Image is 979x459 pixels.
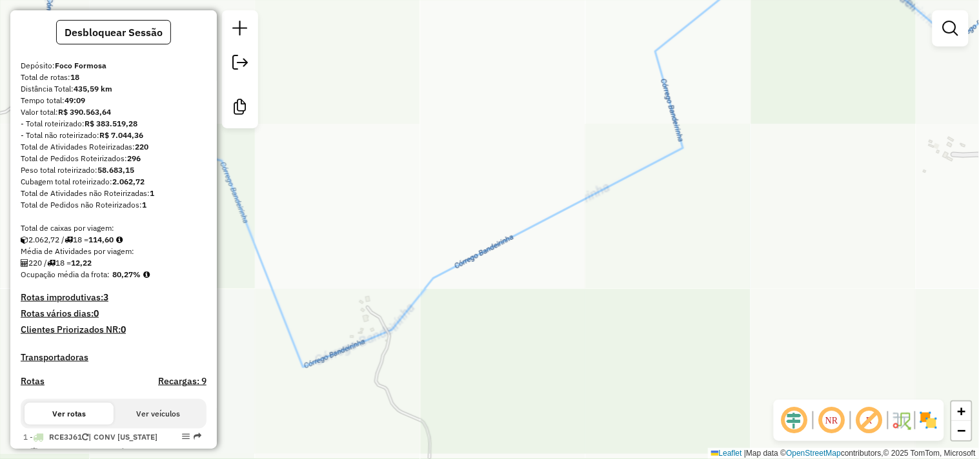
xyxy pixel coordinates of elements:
strong: 220 [135,142,148,151]
strong: R$ 383.519,28 [85,119,137,128]
strong: 49:09 [65,95,85,105]
h4: Rotas vários dias: [21,308,207,319]
i: Cubagem total roteirizado [21,236,28,244]
i: Total de rotas [47,259,56,267]
i: Distância Total [30,448,38,456]
span: Exibir rótulo [854,405,885,436]
div: Total de rotas: [21,72,207,83]
div: Total de Atividades Roteirizadas: [21,141,207,153]
i: Meta Caixas/viagem: 1,00 Diferença: 113,60 [116,236,123,244]
div: Peso total roteirizado: [21,164,207,176]
strong: 435,59 km [74,84,112,93]
img: Exibir/Ocultar setores [918,410,939,431]
strong: 12,22 [71,258,92,268]
span: | [744,449,746,458]
strong: 58.683,15 [97,165,134,175]
a: Zoom out [952,421,971,440]
a: Rotas [21,376,45,387]
strong: Foco Formosa [55,61,106,70]
a: Nova sessão e pesquisa [227,15,253,44]
div: Distância Total: [21,83,207,95]
span: Ocultar deslocamento [779,405,810,436]
a: OpenStreetMap [787,449,842,458]
a: Exportar sessão [227,50,253,79]
button: Desbloquear Sessão [56,20,171,44]
strong: 1 [150,188,154,198]
strong: 296 [127,153,141,163]
em: Opções [182,433,190,440]
span: Ocupação média da frota: [21,269,110,279]
strong: 18 [70,72,79,82]
a: Exibir filtros [938,15,964,41]
span: + [958,403,966,419]
img: Fluxo de ruas [891,410,912,431]
i: Veículo já utilizado nesta sessão [82,433,88,441]
strong: 0 [121,324,126,335]
i: Total de Atividades [21,259,28,267]
h4: Clientes Priorizados NR: [21,324,207,335]
span: | CONV [US_STATE] [88,432,157,442]
em: Média calculada utilizando a maior ocupação (%Peso ou %Cubagem) de cada rota da sessão. Rotas cro... [143,271,150,278]
div: 2.062,72 / 18 = [21,234,207,246]
strong: R$ 7.044,36 [99,130,143,140]
strong: 2.062,72 [112,177,145,186]
a: Criar modelo [227,94,253,123]
div: Tempo total: [21,95,207,106]
strong: 1 [142,200,146,210]
div: Total de Atividades não Roteirizadas: [21,188,207,199]
strong: 3 [103,291,108,303]
div: - Total não roteirizado: [21,130,207,141]
strong: 0 [94,308,99,319]
div: Total de Pedidos Roteirizados: [21,153,207,164]
div: Média de Atividades por viagem: [21,246,207,257]
td: 5,05 KM [43,445,117,458]
span: − [958,422,966,438]
div: Depósito: [21,60,207,72]
em: Rota exportada [194,433,201,440]
span: 1 - [23,432,157,442]
a: Leaflet [711,449,742,458]
div: Map data © contributors,© 2025 TomTom, Microsoft [708,448,979,459]
i: % de utilização do peso [118,448,128,456]
div: Valor total: [21,106,207,118]
button: Ver rotas [25,403,114,425]
strong: R$ 390.563,64 [58,107,111,117]
td: 88,94% [130,445,201,458]
strong: 114,60 [88,235,114,244]
strong: 80,27% [112,269,141,279]
div: Cubagem total roteirizado: [21,176,207,188]
h4: Rotas improdutivas: [21,292,207,303]
button: Ver veículos [114,403,203,425]
a: Zoom in [952,402,971,421]
div: Total de Pedidos não Roteirizados: [21,199,207,211]
div: - Total roteirizado: [21,118,207,130]
h4: Transportadoras [21,352,207,363]
span: Ocultar NR [816,405,847,436]
span: RCE3J61 [49,432,82,442]
div: Total de caixas por viagem: [21,222,207,234]
i: Total de rotas [65,236,73,244]
div: 220 / 18 = [21,257,207,269]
